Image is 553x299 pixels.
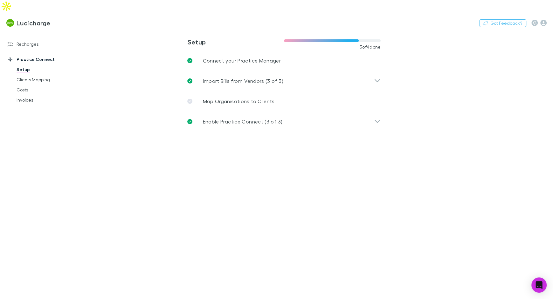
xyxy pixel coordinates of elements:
a: Connect your Practice Manager [182,50,386,71]
span: 3 of 4 done [360,44,381,50]
a: Practice Connect [1,54,80,64]
h3: Lucicharge [17,19,51,27]
a: Recharges [1,39,80,49]
div: Open Intercom Messenger [531,277,547,293]
button: Got Feedback? [479,19,526,27]
a: Lucicharge [3,15,54,30]
a: Invoices [10,95,80,105]
a: Setup [10,64,80,75]
img: Lucicharge's Logo [6,19,14,27]
a: Map Organisations to Clients [182,91,386,111]
p: Enable Practice Connect (3 of 3) [203,118,282,125]
div: Import Bills from Vendors (3 of 3) [182,71,386,91]
a: Clients Mapping [10,75,80,85]
p: Import Bills from Vendors (3 of 3) [203,77,283,85]
h3: Setup [187,38,284,46]
p: Connect your Practice Manager [203,57,281,64]
a: Costs [10,85,80,95]
p: Map Organisations to Clients [203,97,274,105]
div: Enable Practice Connect (3 of 3) [182,111,386,132]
